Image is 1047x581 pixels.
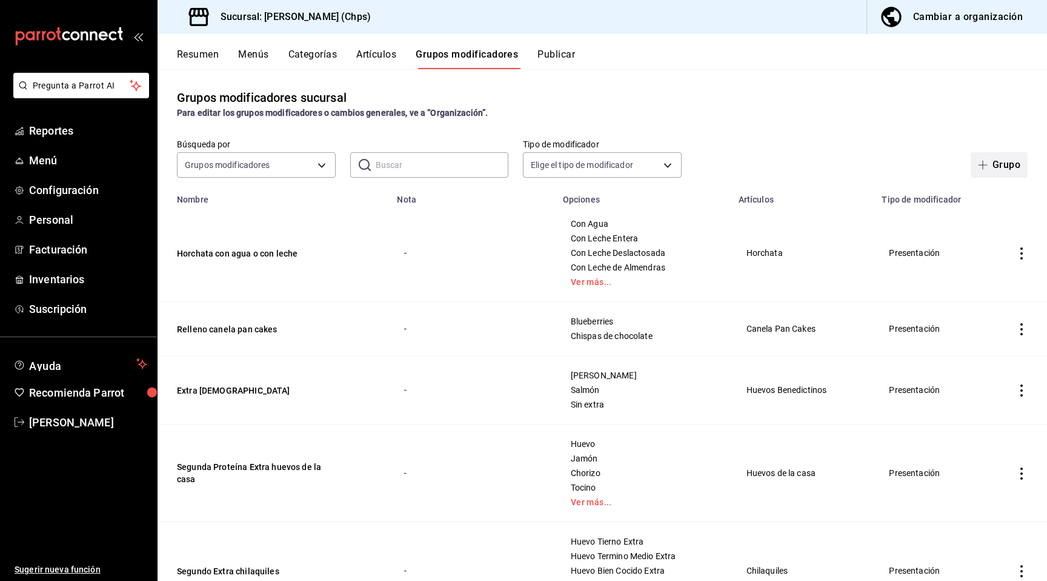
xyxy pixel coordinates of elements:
[29,357,131,371] span: Ayuda
[177,323,322,335] button: Relleno canela pan cakes
[29,152,147,169] span: Menú
[29,414,147,431] span: [PERSON_NAME]
[390,425,555,522] td: -
[185,159,270,171] span: Grupos modificadores
[8,88,149,101] a: Pregunta a Parrot AI
[537,49,575,69] button: Publicar
[874,187,996,204] th: Tipo de modificador
[874,204,996,302] td: Presentación
[133,32,143,41] button: open_drawer_menu
[571,498,716,506] a: Ver más...
[531,159,633,171] span: Elige el tipo de modificador
[874,302,996,356] td: Presentación
[376,153,509,177] input: Buscar
[390,302,555,356] td: -
[571,249,716,257] span: Con Leche Deslactosada
[1015,385,1028,397] button: actions
[571,440,716,448] span: Huevo
[356,49,396,69] button: Artículos
[15,563,147,576] span: Sugerir nueva función
[390,204,555,302] td: -
[29,123,147,139] span: Reportes
[29,271,147,287] span: Inventarios
[874,425,996,522] td: Presentación
[571,263,716,272] span: Con Leche de Almendras
[571,278,716,286] a: Ver más...
[177,49,219,69] button: Resumen
[1015,247,1028,260] button: actions
[177,461,322,485] button: Segunda Proteína Extra huevos de la casa
[29,385,147,401] span: Recomienda Parrot
[571,234,716,243] span: Con Leche Entera
[571,386,716,394] span: Salmón
[571,537,716,546] span: Huevo Tierno Extra
[177,247,322,260] button: Horchata con agua o con leche
[874,356,996,425] td: Presentación
[746,469,860,477] span: Huevos de la casa
[913,8,1023,25] div: Cambiar a organización
[1015,565,1028,577] button: actions
[746,386,860,394] span: Huevos Benedictinos
[571,317,716,326] span: Blueberries
[29,182,147,198] span: Configuración
[29,241,147,258] span: Facturación
[571,552,716,560] span: Huevo Termino Medio Extra
[177,385,322,397] button: Extra [DEMOGRAPHIC_DATA]
[571,400,716,409] span: Sin extra
[238,49,268,69] button: Menús
[571,332,716,340] span: Chispas de chocolate
[211,10,371,24] h3: Sucursal: [PERSON_NAME] (Chps)
[177,89,347,107] div: Grupos modificadores sucursal
[571,454,716,463] span: Jamón
[177,49,1047,69] div: navigation tabs
[571,220,716,228] span: Con Agua
[33,79,130,92] span: Pregunta a Parrot AI
[1015,468,1028,480] button: actions
[571,469,716,477] span: Chorizo
[746,324,860,333] span: Canela Pan Cakes
[571,371,716,380] span: [PERSON_NAME]
[971,152,1028,178] button: Grupo
[746,249,860,257] span: Horchata
[556,187,731,204] th: Opciones
[390,187,555,204] th: Nota
[177,108,488,118] strong: Para editar los grupos modificadores o cambios generales, ve a “Organización”.
[571,566,716,575] span: Huevo Bien Cocido Extra
[29,212,147,228] span: Personal
[1015,323,1028,335] button: actions
[288,49,337,69] button: Categorías
[416,49,518,69] button: Grupos modificadores
[390,356,555,425] td: -
[13,73,149,98] button: Pregunta a Parrot AI
[523,140,682,149] label: Tipo de modificador
[158,187,390,204] th: Nombre
[29,301,147,317] span: Suscripción
[177,565,322,577] button: Segundo Extra chilaquiles
[746,566,860,575] span: Chilaquiles
[177,140,336,149] label: Búsqueda por
[571,483,716,492] span: Tocino
[731,187,875,204] th: Artículos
